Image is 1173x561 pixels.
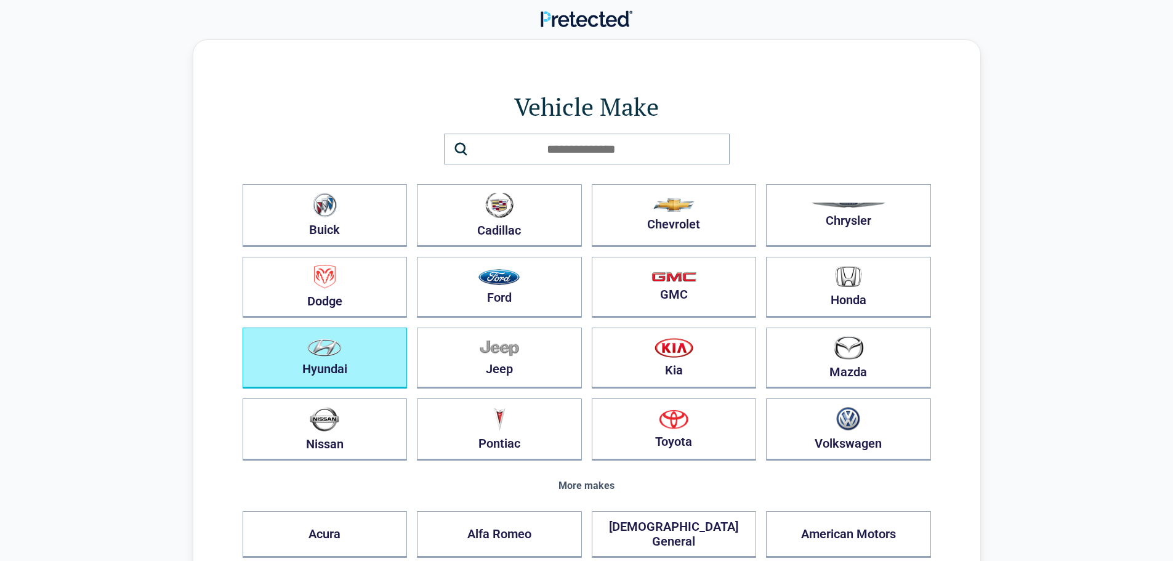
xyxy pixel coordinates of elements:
button: GMC [592,257,757,318]
button: Nissan [243,398,408,461]
button: Mazda [766,328,931,389]
button: Volkswagen [766,398,931,461]
button: Chevrolet [592,184,757,247]
button: Hyundai [243,328,408,389]
button: Cadillac [417,184,582,247]
div: More makes [243,480,931,491]
button: Alfa Romeo [417,511,582,558]
button: Acura [243,511,408,558]
button: Chrysler [766,184,931,247]
button: American Motors [766,511,931,558]
button: Jeep [417,328,582,389]
button: Honda [766,257,931,318]
button: Ford [417,257,582,318]
button: [DEMOGRAPHIC_DATA] General [592,511,757,558]
button: Toyota [592,398,757,461]
button: Buick [243,184,408,247]
button: Pontiac [417,398,582,461]
button: Kia [592,328,757,389]
h1: Vehicle Make [243,89,931,124]
button: Dodge [243,257,408,318]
